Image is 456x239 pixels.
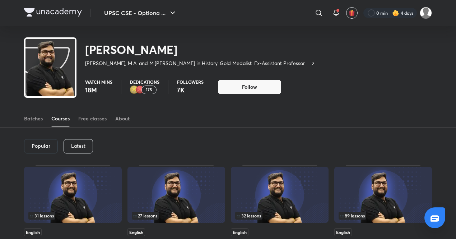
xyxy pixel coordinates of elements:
[235,212,324,220] div: infocontainer
[115,115,130,122] div: About
[24,115,43,122] div: Batches
[235,212,324,220] div: left
[231,228,248,236] span: English
[339,212,428,220] div: infosection
[24,8,82,18] a: Company Logo
[32,143,50,149] h6: Popular
[346,7,358,19] button: avatar
[132,212,221,220] div: infocontainer
[130,86,139,94] img: educator badge2
[85,42,316,57] h2: [PERSON_NAME]
[132,212,221,220] div: infosection
[334,228,352,236] span: English
[146,87,152,92] p: 175
[339,212,428,220] div: infocontainer
[177,86,204,94] p: 7K
[130,80,159,84] p: Dedications
[78,110,107,127] a: Free classes
[30,213,54,218] span: 31 lessons
[242,83,257,91] span: Follow
[24,110,43,127] a: Batches
[334,167,432,223] img: Thumbnail
[24,8,82,17] img: Company Logo
[136,86,144,94] img: educator badge1
[85,60,310,67] p: [PERSON_NAME], M.A. and M.[PERSON_NAME] in History. Gold Medalist. Ex-Assistant Professor at DU. ...
[25,40,75,109] img: class
[237,213,261,218] span: 32 lessons
[78,115,107,122] div: Free classes
[340,213,365,218] span: 89 lessons
[85,86,112,94] p: 18M
[71,143,85,149] p: Latest
[115,110,130,127] a: About
[235,212,324,220] div: infosection
[133,213,157,218] span: 27 lessons
[218,80,281,94] button: Follow
[127,228,145,236] span: English
[349,10,355,16] img: avatar
[28,212,117,220] div: infosection
[132,212,221,220] div: left
[127,167,225,223] img: Thumbnail
[24,167,122,223] img: Thumbnail
[51,110,70,127] a: Courses
[85,80,112,84] p: Watch mins
[420,7,432,19] img: Gaurav Chauhan
[51,115,70,122] div: Courses
[28,212,117,220] div: infocontainer
[100,6,181,20] button: UPSC CSE - Optiona ...
[339,212,428,220] div: left
[231,167,329,223] img: Thumbnail
[392,9,399,17] img: streak
[24,228,42,236] span: English
[28,212,117,220] div: left
[177,80,204,84] p: Followers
